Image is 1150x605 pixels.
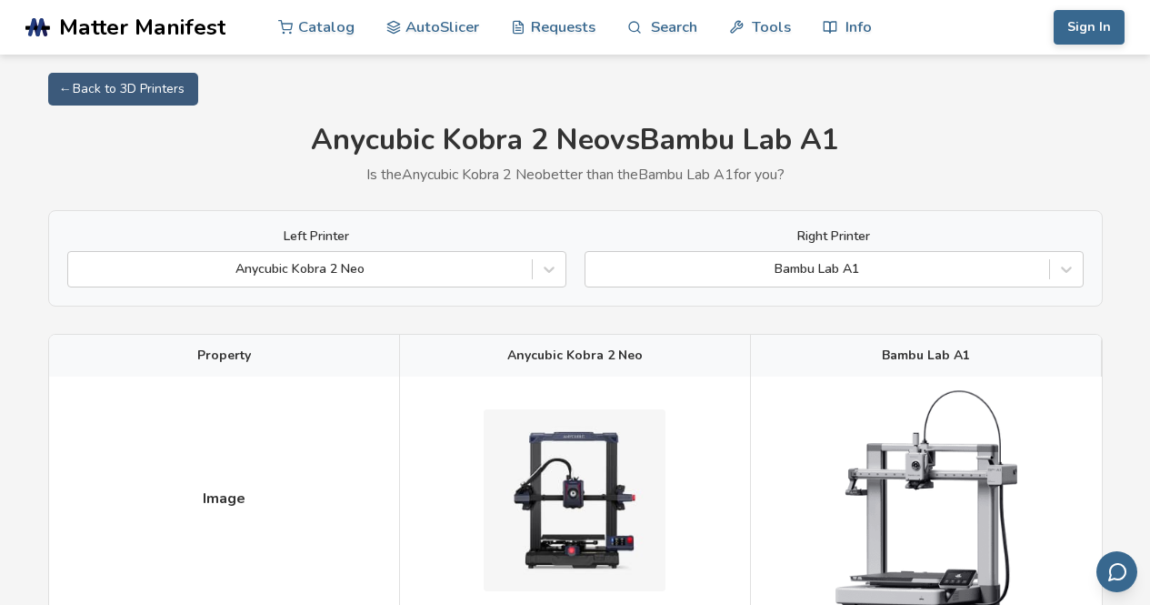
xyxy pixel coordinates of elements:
[197,348,251,363] span: Property
[507,348,643,363] span: Anycubic Kobra 2 Neo
[48,73,198,106] a: ← Back to 3D Printers
[48,166,1103,183] p: Is the Anycubic Kobra 2 Neo better than the Bambu Lab A1 for you?
[585,229,1084,244] label: Right Printer
[77,262,81,277] input: Anycubic Kobra 2 Neo
[1054,10,1125,45] button: Sign In
[59,15,225,40] span: Matter Manifest
[882,348,970,363] span: Bambu Lab A1
[67,229,566,244] label: Left Printer
[484,409,665,591] img: Anycubic Kobra 2 Neo
[1096,551,1137,592] button: Send feedback via email
[48,124,1103,157] h1: Anycubic Kobra 2 Neo vs Bambu Lab A1
[595,262,598,277] input: Bambu Lab A1
[203,490,245,507] span: Image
